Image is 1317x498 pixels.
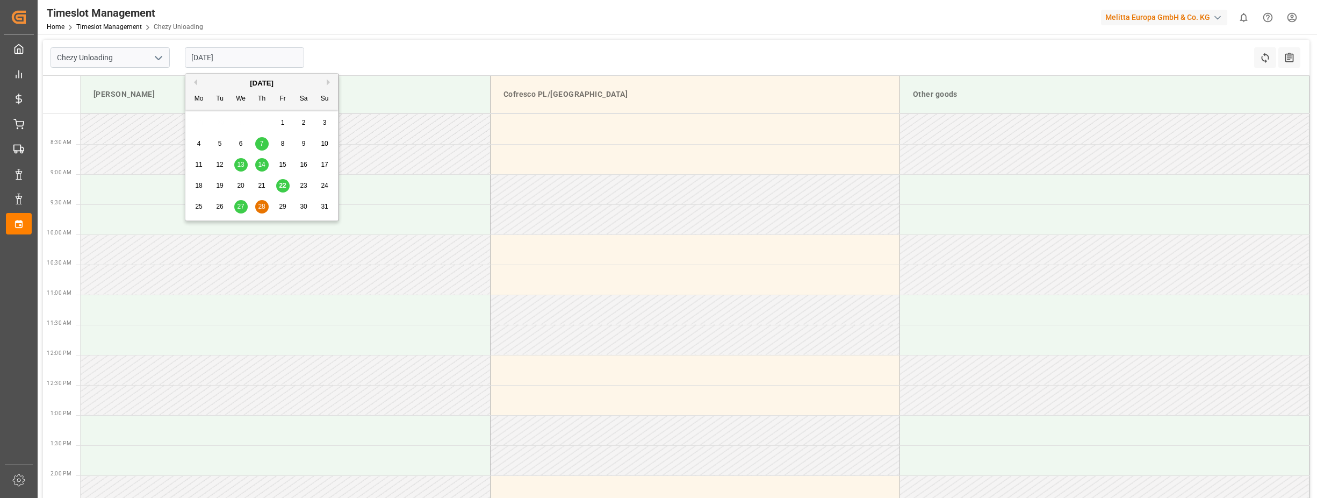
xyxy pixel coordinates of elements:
[51,200,71,205] span: 9:30 AM
[276,179,290,193] div: Choose Friday, August 22nd, 2025
[1101,10,1227,25] div: Melitta Europa GmbH & Co. KG
[279,203,286,210] span: 29
[318,179,332,193] div: Choose Sunday, August 24th, 2025
[185,78,338,89] div: [DATE]
[300,203,307,210] span: 30
[318,158,332,172] div: Choose Sunday, August 17th, 2025
[276,116,290,130] div: Choose Friday, August 1st, 2025
[297,200,311,214] div: Choose Saturday, August 30th, 2025
[302,119,306,126] span: 2
[321,140,328,147] span: 10
[197,140,201,147] span: 4
[321,161,328,168] span: 17
[297,179,311,193] div: Choose Saturday, August 23rd, 2025
[258,203,265,210] span: 28
[297,93,311,106] div: Sa
[1232,5,1256,30] button: show 0 new notifications
[213,158,227,172] div: Choose Tuesday, August 12th, 2025
[47,260,71,266] span: 10:30 AM
[47,23,64,31] a: Home
[189,112,335,217] div: month 2025-08
[192,179,206,193] div: Choose Monday, August 18th, 2025
[255,137,269,151] div: Choose Thursday, August 7th, 2025
[279,182,286,189] span: 22
[192,158,206,172] div: Choose Monday, August 11th, 2025
[276,158,290,172] div: Choose Friday, August 15th, 2025
[47,380,71,386] span: 12:30 PM
[216,203,223,210] span: 26
[76,23,142,31] a: Timeslot Management
[51,139,71,145] span: 8:30 AM
[234,93,248,106] div: We
[318,137,332,151] div: Choose Sunday, August 10th, 2025
[216,161,223,168] span: 12
[321,203,328,210] span: 31
[185,47,304,68] input: DD-MM-YYYY
[281,140,285,147] span: 8
[318,93,332,106] div: Su
[323,119,327,126] span: 3
[909,84,1300,104] div: Other goods
[195,203,202,210] span: 25
[218,140,222,147] span: 5
[255,93,269,106] div: Th
[279,161,286,168] span: 15
[234,179,248,193] div: Choose Wednesday, August 20th, 2025
[237,182,244,189] span: 20
[321,182,328,189] span: 24
[47,350,71,356] span: 12:00 PM
[51,410,71,416] span: 1:00 PM
[239,140,243,147] span: 6
[195,161,202,168] span: 11
[1101,7,1232,27] button: Melitta Europa GmbH & Co. KG
[234,200,248,214] div: Choose Wednesday, August 27th, 2025
[499,84,891,104] div: Cofresco PL/[GEOGRAPHIC_DATA]
[47,320,71,326] span: 11:30 AM
[260,140,264,147] span: 7
[255,158,269,172] div: Choose Thursday, August 14th, 2025
[281,119,285,126] span: 1
[192,93,206,106] div: Mo
[51,471,71,476] span: 2:00 PM
[213,200,227,214] div: Choose Tuesday, August 26th, 2025
[297,116,311,130] div: Choose Saturday, August 2nd, 2025
[213,93,227,106] div: Tu
[276,200,290,214] div: Choose Friday, August 29th, 2025
[213,179,227,193] div: Choose Tuesday, August 19th, 2025
[255,179,269,193] div: Choose Thursday, August 21st, 2025
[51,440,71,446] span: 1:30 PM
[297,158,311,172] div: Choose Saturday, August 16th, 2025
[258,161,265,168] span: 14
[237,203,244,210] span: 27
[47,5,203,21] div: Timeslot Management
[192,137,206,151] div: Choose Monday, August 4th, 2025
[213,137,227,151] div: Choose Tuesday, August 5th, 2025
[258,182,265,189] span: 21
[302,140,306,147] span: 9
[327,79,333,86] button: Next Month
[297,137,311,151] div: Choose Saturday, August 9th, 2025
[51,169,71,175] span: 9:00 AM
[47,230,71,236] span: 10:00 AM
[255,200,269,214] div: Choose Thursday, August 28th, 2025
[318,200,332,214] div: Choose Sunday, August 31st, 2025
[216,182,223,189] span: 19
[1256,5,1280,30] button: Help Center
[191,79,197,86] button: Previous Month
[318,116,332,130] div: Choose Sunday, August 3rd, 2025
[51,47,170,68] input: Type to search/select
[234,137,248,151] div: Choose Wednesday, August 6th, 2025
[300,161,307,168] span: 16
[150,49,166,66] button: open menu
[89,84,481,104] div: [PERSON_NAME]
[195,182,202,189] span: 18
[300,182,307,189] span: 23
[234,158,248,172] div: Choose Wednesday, August 13th, 2025
[276,137,290,151] div: Choose Friday, August 8th, 2025
[47,290,71,296] span: 11:00 AM
[276,93,290,106] div: Fr
[237,161,244,168] span: 13
[192,200,206,214] div: Choose Monday, August 25th, 2025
